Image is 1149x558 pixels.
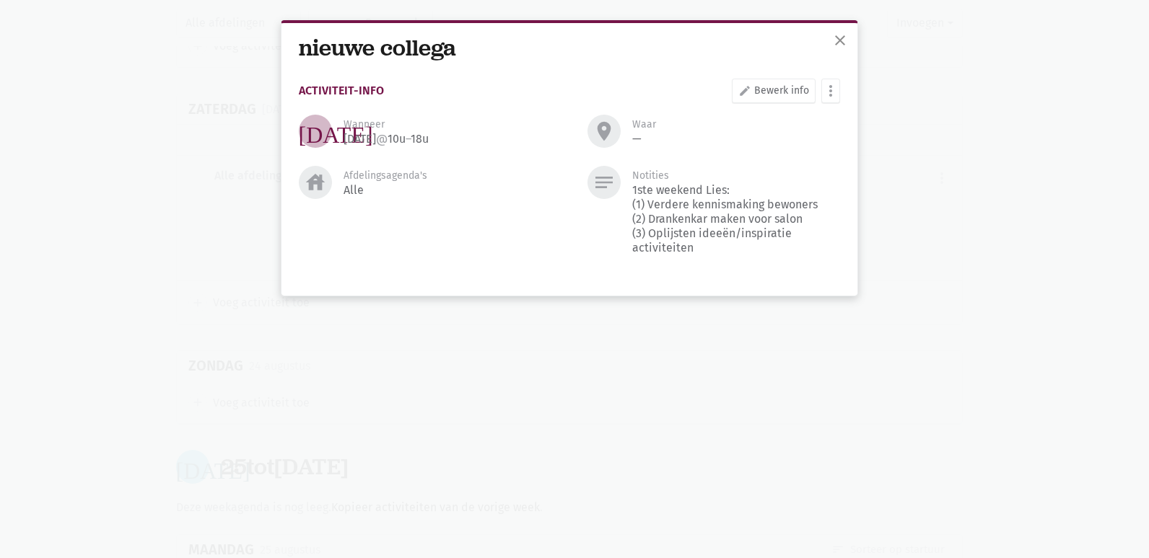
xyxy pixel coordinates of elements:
[299,120,373,143] i: [DATE]
[593,120,616,143] i: room
[632,132,642,146] div: —
[593,171,616,194] i: notes
[344,118,385,132] div: Wanneer
[304,171,327,194] i: house
[632,183,839,255] div: 1ste weekend Lies: (1) Verdere kennismaking bewoners (2) Drankenkar maken voor salon (3) Oplijste...
[299,85,384,96] div: Activiteit-info
[738,84,751,97] i: edit
[406,132,411,146] span: –
[632,169,669,183] div: Notities
[376,132,388,146] span: @
[299,32,456,63] a: nieuwe collega
[344,183,364,198] div: Alle
[632,118,656,132] div: Waar
[826,26,855,58] button: sluiten
[344,132,429,146] div: [DATE] 10u 18u
[732,79,816,103] a: Bewerk info
[344,169,427,183] div: Afdelingsagenda's
[831,32,849,49] span: close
